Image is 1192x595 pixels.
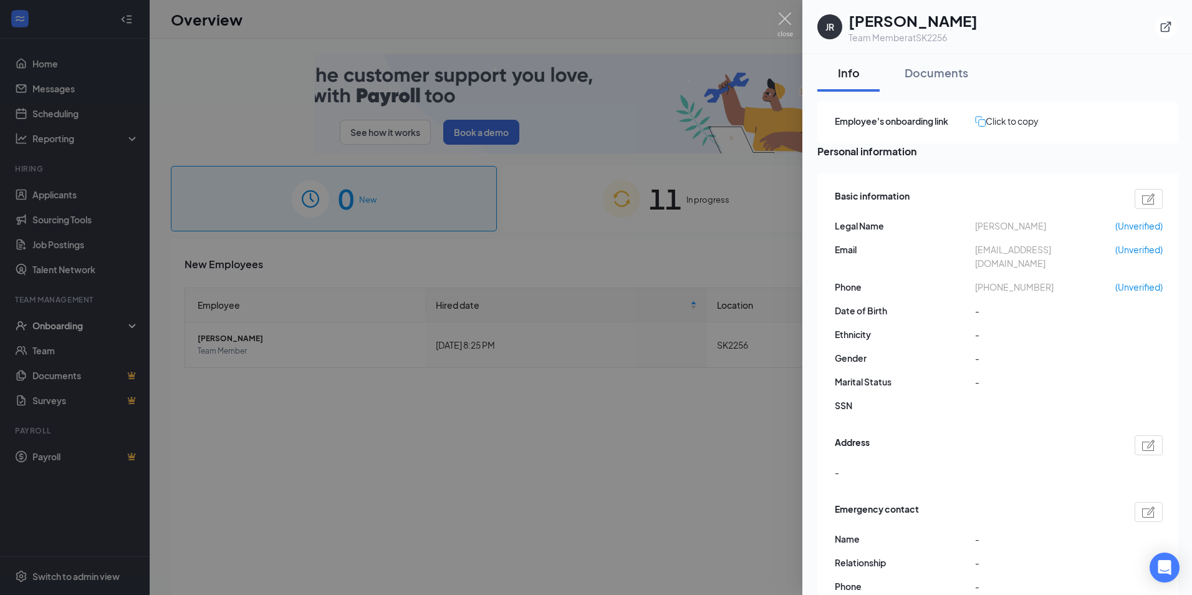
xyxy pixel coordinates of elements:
[835,375,975,389] span: Marital Status
[975,304,1115,317] span: -
[1150,553,1180,583] div: Open Intercom Messenger
[975,351,1115,365] span: -
[975,556,1115,569] span: -
[835,579,975,593] span: Phone
[835,556,975,569] span: Relationship
[1155,16,1177,38] button: ExternalLink
[848,31,978,44] div: Team Member at SK2256
[835,532,975,546] span: Name
[825,21,834,33] div: JR
[975,243,1115,270] span: [EMAIL_ADDRESS][DOMAIN_NAME]
[835,243,975,256] span: Email
[975,280,1115,294] span: [PHONE_NUMBER]
[975,116,986,127] img: click-to-copy.71757273a98fde459dfc.svg
[1115,243,1163,256] span: (Unverified)
[817,143,1178,159] span: Personal information
[835,502,919,522] span: Emergency contact
[830,65,867,80] div: Info
[905,65,968,80] div: Documents
[835,280,975,294] span: Phone
[975,114,1039,128] button: Click to copy
[1115,219,1163,233] span: (Unverified)
[835,327,975,341] span: Ethnicity
[835,219,975,233] span: Legal Name
[1160,21,1172,33] svg: ExternalLink
[835,399,975,412] span: SSN
[835,435,870,455] span: Address
[835,189,910,209] span: Basic information
[835,351,975,365] span: Gender
[975,219,1115,233] span: [PERSON_NAME]
[835,114,975,128] span: Employee's onboarding link
[835,304,975,317] span: Date of Birth
[1115,280,1163,294] span: (Unverified)
[848,10,978,31] h1: [PERSON_NAME]
[975,375,1115,389] span: -
[975,579,1115,593] span: -
[835,465,839,479] span: -
[975,532,1115,546] span: -
[975,327,1115,341] span: -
